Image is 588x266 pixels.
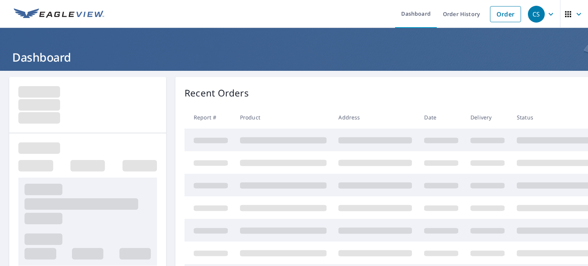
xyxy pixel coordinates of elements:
[528,6,545,23] div: CS
[332,106,418,129] th: Address
[490,6,521,22] a: Order
[418,106,464,129] th: Date
[9,49,579,65] h1: Dashboard
[464,106,511,129] th: Delivery
[234,106,333,129] th: Product
[185,106,234,129] th: Report #
[185,86,249,100] p: Recent Orders
[14,8,104,20] img: EV Logo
